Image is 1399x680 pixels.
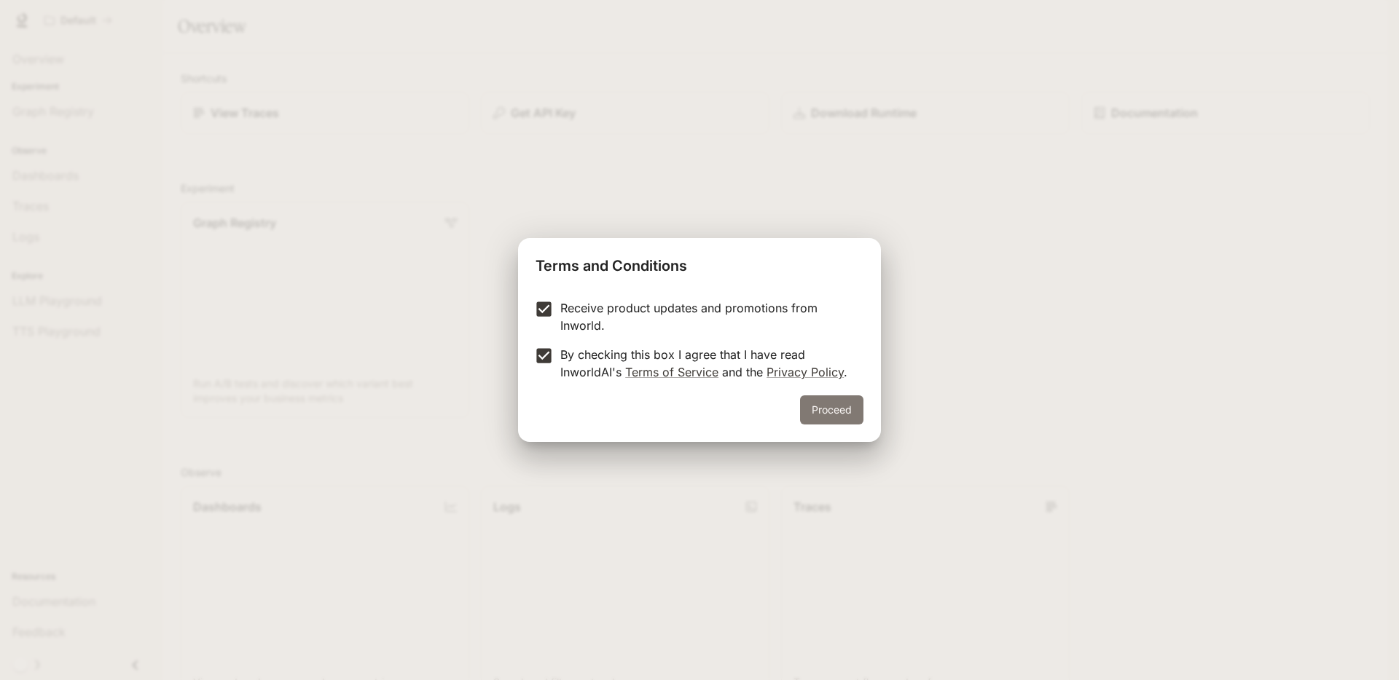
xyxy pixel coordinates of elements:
[518,238,881,288] h2: Terms and Conditions
[560,346,852,381] p: By checking this box I agree that I have read InworldAI's and the .
[767,365,844,379] a: Privacy Policy
[625,365,718,379] a: Terms of Service
[800,395,863,424] button: Proceed
[560,299,852,334] p: Receive product updates and promotions from Inworld.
